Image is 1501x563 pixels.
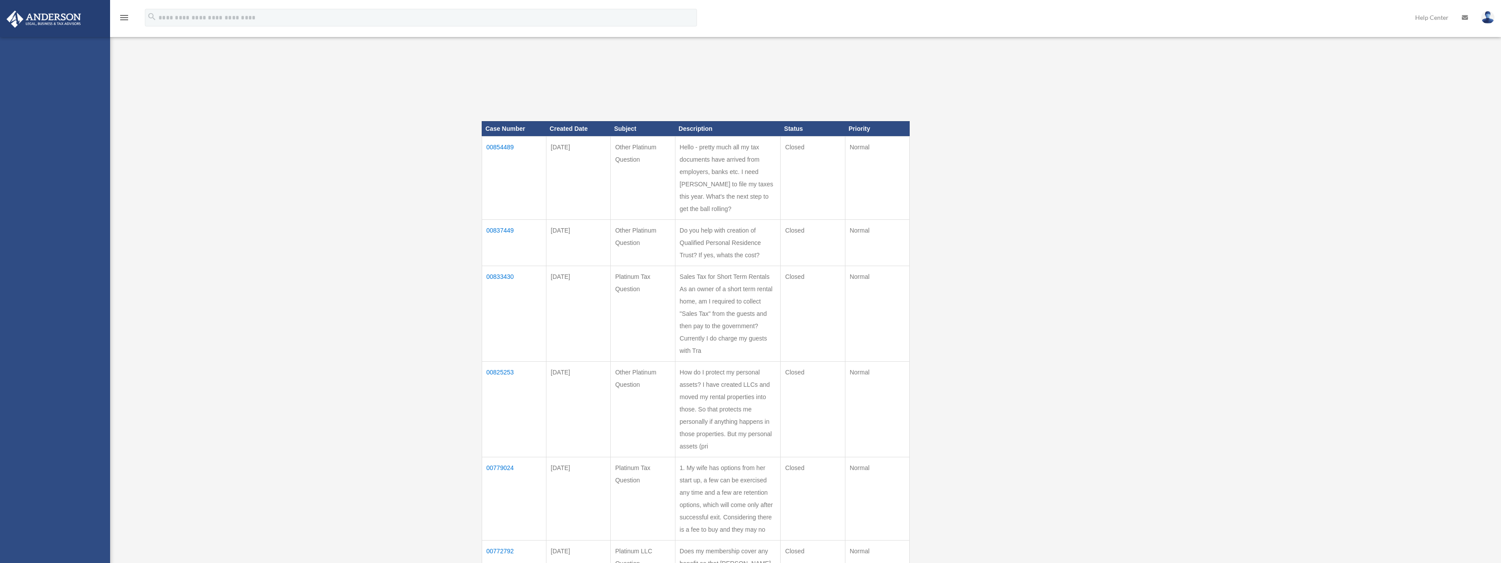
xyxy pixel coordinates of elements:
th: Priority [845,121,909,136]
td: Normal [845,219,909,266]
td: Other Platinum Question [611,136,675,219]
td: Normal [845,136,909,219]
td: [DATE] [546,266,610,361]
td: Hello - pretty much all my tax documents have arrived from employers, banks etc. I need [PERSON_N... [675,136,781,219]
a: menu [119,15,129,23]
td: [DATE] [546,136,610,219]
td: 00825253 [482,361,546,457]
td: Closed [781,361,845,457]
td: [DATE] [546,361,610,457]
td: Normal [845,457,909,540]
i: search [147,12,157,22]
td: 1. My wife has options from her start up, a few can be exercised any time and a few are retention... [675,457,781,540]
i: menu [119,12,129,23]
th: Status [781,121,845,136]
th: Description [675,121,781,136]
td: Other Platinum Question [611,361,675,457]
img: Anderson Advisors Platinum Portal [4,11,84,28]
td: 00779024 [482,457,546,540]
td: Closed [781,219,845,266]
td: 00833430 [482,266,546,361]
td: Normal [845,361,909,457]
td: 00854489 [482,136,546,219]
td: Closed [781,266,845,361]
td: Do you help with creation of Qualified Personal Residence Trust? If yes, whats the cost? [675,219,781,266]
td: Closed [781,457,845,540]
td: How do I protect my personal assets? I have created LLCs and moved my rental properties into thos... [675,361,781,457]
th: Case Number [482,121,546,136]
td: Normal [845,266,909,361]
td: 00837449 [482,219,546,266]
td: [DATE] [546,219,610,266]
th: Created Date [546,121,610,136]
th: Subject [611,121,675,136]
img: User Pic [1481,11,1494,24]
td: Platinum Tax Question [611,266,675,361]
td: Closed [781,136,845,219]
td: [DATE] [546,457,610,540]
td: Platinum Tax Question [611,457,675,540]
td: Sales Tax for Short Term Rentals As an owner of a short term rental home, am I required to collec... [675,266,781,361]
td: Other Platinum Question [611,219,675,266]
